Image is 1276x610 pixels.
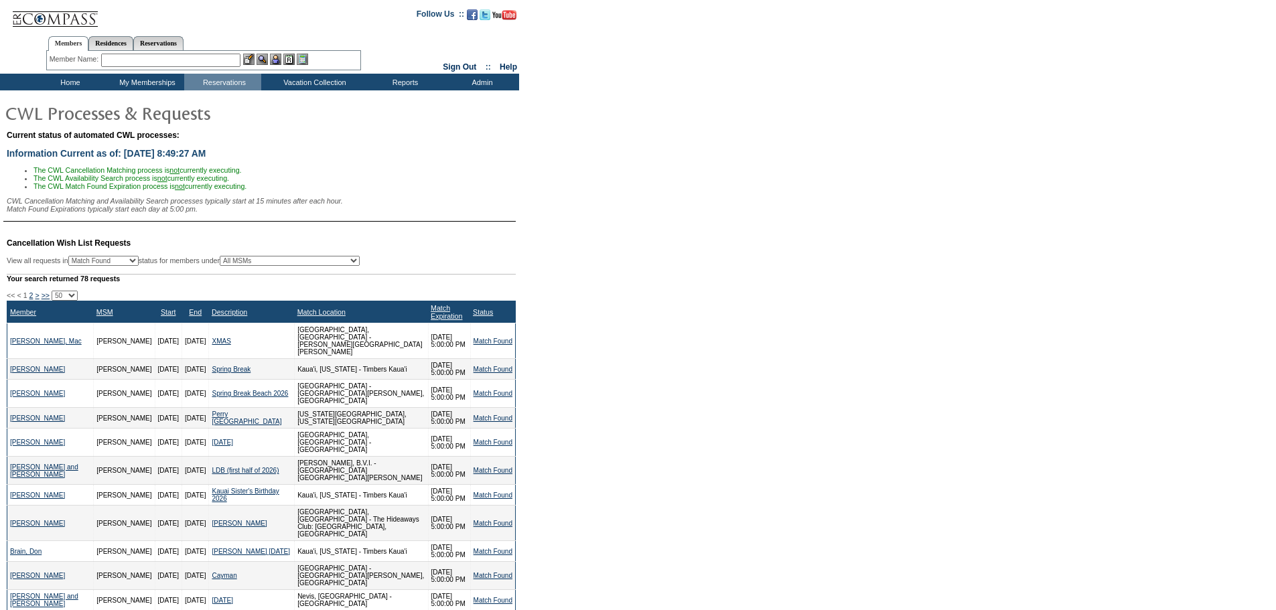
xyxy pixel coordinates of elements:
u: not [175,182,185,190]
td: My Memberships [107,74,184,90]
a: [PERSON_NAME] and [PERSON_NAME] [10,463,78,478]
td: [GEOGRAPHIC_DATA], [GEOGRAPHIC_DATA] - [GEOGRAPHIC_DATA] [295,429,428,457]
td: [DATE] [155,485,182,506]
td: Kaua'i, [US_STATE] - Timbers Kaua'i [295,359,428,380]
td: [GEOGRAPHIC_DATA], [GEOGRAPHIC_DATA] - The Hideaways Club: [GEOGRAPHIC_DATA], [GEOGRAPHIC_DATA] [295,506,428,541]
a: Spring Break Beach 2026 [212,390,288,397]
td: [PERSON_NAME] [94,506,155,541]
a: Match Expiration [431,304,462,320]
a: Member [10,308,36,316]
a: XMAS [212,337,230,345]
td: [DATE] 5:00:00 PM [428,562,470,590]
td: [DATE] [182,506,208,541]
span: < [17,291,21,299]
td: [DATE] [182,429,208,457]
a: Help [500,62,517,72]
a: Cayman [212,572,236,579]
a: 2 [29,291,33,299]
div: Your search returned 78 requests [7,274,516,283]
img: Subscribe to our YouTube Channel [492,10,516,20]
td: Reservations [184,74,261,90]
u: not [157,174,167,182]
a: End [189,308,202,316]
a: Match Found [474,467,512,474]
a: Residences [88,36,133,50]
td: [PERSON_NAME] [94,429,155,457]
a: Match Found [474,520,512,527]
td: [PERSON_NAME], B.V.I. - [GEOGRAPHIC_DATA] [GEOGRAPHIC_DATA][PERSON_NAME] [295,457,428,485]
td: [DATE] [182,359,208,380]
td: [DATE] [182,408,208,429]
td: [DATE] [182,485,208,506]
td: Kaua'i, [US_STATE] - Timbers Kaua'i [295,541,428,562]
td: [DATE] [155,429,182,457]
a: [PERSON_NAME] and [PERSON_NAME] [10,593,78,607]
td: [US_STATE][GEOGRAPHIC_DATA], [US_STATE][GEOGRAPHIC_DATA] [295,408,428,429]
a: [PERSON_NAME] [10,390,65,397]
td: [DATE] [155,359,182,380]
span: Information Current as of: [DATE] 8:49:27 AM [7,148,206,159]
td: [PERSON_NAME] [94,457,155,485]
td: Vacation Collection [261,74,365,90]
td: [DATE] [155,506,182,541]
a: Match Found [474,548,512,555]
td: [DATE] [155,380,182,408]
a: Members [48,36,89,51]
td: [DATE] 5:00:00 PM [428,485,470,506]
td: [PERSON_NAME] [94,562,155,590]
span: 1 [23,291,27,299]
a: Perry [GEOGRAPHIC_DATA] [212,410,281,425]
a: Status [473,308,493,316]
a: [PERSON_NAME] [10,491,65,499]
td: [DATE] 5:00:00 PM [428,429,470,457]
td: [DATE] [182,323,208,359]
div: Member Name: [50,54,101,65]
a: [DATE] [212,439,232,446]
a: Match Found [474,390,512,397]
td: [PERSON_NAME] [94,323,155,359]
a: Brain, Don [10,548,42,555]
td: [DATE] [182,457,208,485]
a: [PERSON_NAME] [10,366,65,373]
a: [DATE] [212,597,232,604]
span: The CWL Match Found Expiration process is currently executing. [33,182,246,190]
u: not [169,166,180,174]
td: [GEOGRAPHIC_DATA] - [GEOGRAPHIC_DATA][PERSON_NAME], [GEOGRAPHIC_DATA] [295,380,428,408]
td: [DATE] [182,380,208,408]
a: Match Found [474,597,512,604]
a: Match Found [474,414,512,422]
a: Match Found [474,572,512,579]
span: The CWL Cancellation Matching process is currently executing. [33,166,242,174]
td: [DATE] 5:00:00 PM [428,408,470,429]
td: Home [30,74,107,90]
a: Match Found [474,366,512,373]
a: [PERSON_NAME] [212,520,267,527]
a: [PERSON_NAME] [10,572,65,579]
td: [GEOGRAPHIC_DATA] - [GEOGRAPHIC_DATA][PERSON_NAME], [GEOGRAPHIC_DATA] [295,562,428,590]
a: Become our fan on Facebook [467,13,478,21]
td: [PERSON_NAME] [94,541,155,562]
a: Kauai Sister's Birthday 2026 [212,487,279,502]
span: The CWL Availability Search process is currently executing. [33,174,229,182]
td: [DATE] [155,457,182,485]
td: [PERSON_NAME] [94,380,155,408]
a: Start [161,308,176,316]
div: CWL Cancellation Matching and Availability Search processes typically start at 15 minutes after e... [7,197,516,213]
a: [PERSON_NAME], Mac [10,337,82,345]
td: [DATE] 5:00:00 PM [428,359,470,380]
a: Spring Break [212,366,251,373]
a: Match Found [474,439,512,446]
a: Subscribe to our YouTube Channel [492,13,516,21]
img: b_edit.gif [243,54,255,65]
td: [DATE] [155,562,182,590]
a: [PERSON_NAME] [10,414,65,422]
td: [PERSON_NAME] [94,485,155,506]
td: [DATE] [182,562,208,590]
span: << [7,291,15,299]
a: [PERSON_NAME] [DATE] [212,548,290,555]
a: Follow us on Twitter [480,13,490,21]
td: [PERSON_NAME] [94,408,155,429]
a: > [35,291,39,299]
td: [DATE] 5:00:00 PM [428,323,470,359]
td: [DATE] 5:00:00 PM [428,506,470,541]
